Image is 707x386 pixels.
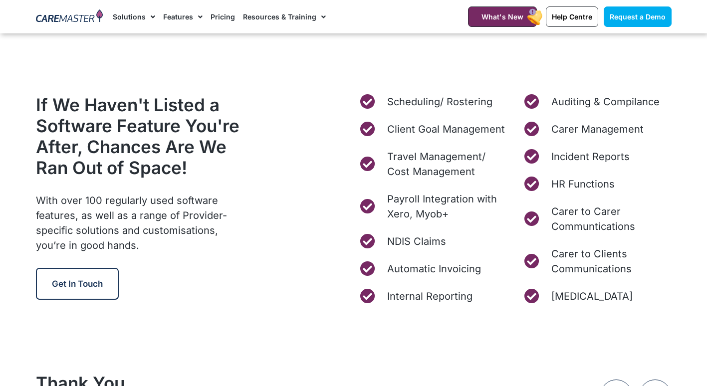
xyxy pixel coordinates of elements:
[468,6,537,27] a: What's New
[523,204,672,234] a: Carer to Carer Communtications
[359,122,507,137] a: Client Goal Management
[359,289,507,304] a: Internal Reporting
[549,246,672,276] span: Carer to Clients Communications
[546,6,598,27] a: Help Centre
[385,122,505,137] span: Client Goal Management
[523,289,672,304] a: [MEDICAL_DATA]
[523,149,672,164] a: Incident Reports
[359,192,507,221] a: Payroll Integration with Xero, Myob+
[359,149,507,179] a: Travel Management/ Cost Management
[385,234,446,249] span: NDIS Claims
[385,192,507,221] span: Payroll Integration with Xero, Myob+
[549,149,630,164] span: Incident Reports
[523,246,672,276] a: Carer to Clients Communications
[481,12,523,21] span: What's New
[36,94,248,178] h2: If We Haven't Listed a Software Feature You're After, Chances Are We Ran Out of Space!
[359,261,507,276] a: Automatic Invoicing
[385,94,492,109] span: Scheduling/ Rostering
[610,12,666,21] span: Request a Demo
[549,289,633,304] span: [MEDICAL_DATA]
[36,9,103,24] img: CareMaster Logo
[549,94,660,109] span: Auditing & Compilance
[549,204,672,234] span: Carer to Carer Communtications
[36,194,227,251] span: With over 100 regularly used software features, as well as a range of Provider-specific solutions...
[549,122,644,137] span: Carer Management
[549,177,615,192] span: HR Functions
[523,94,672,109] a: Auditing & Compilance
[52,279,103,289] span: Get in Touch
[36,268,119,300] a: Get in Touch
[359,234,507,249] a: NDIS Claims
[523,177,672,192] a: HR Functions
[523,122,672,137] a: Carer Management
[604,6,672,27] a: Request a Demo
[552,12,592,21] span: Help Centre
[385,261,481,276] span: Automatic Invoicing
[359,94,507,109] a: Scheduling/ Rostering
[385,289,472,304] span: Internal Reporting
[385,149,507,179] span: Travel Management/ Cost Management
